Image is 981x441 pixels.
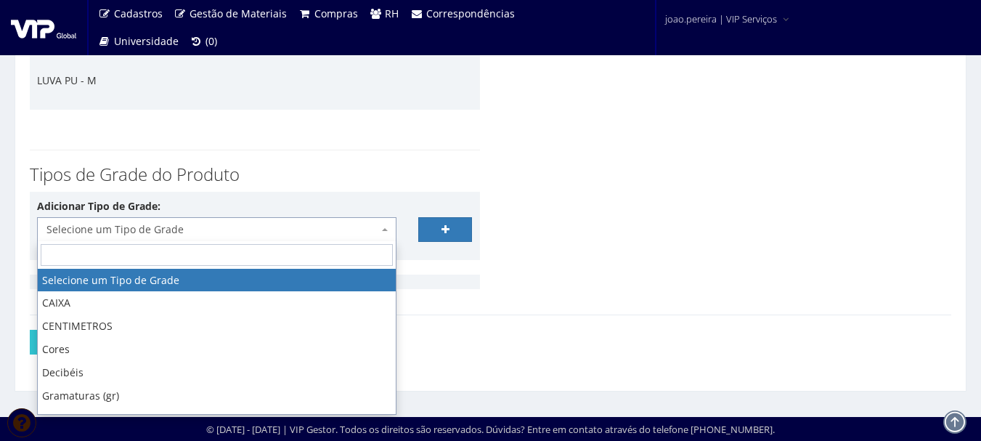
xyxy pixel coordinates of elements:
[205,34,217,48] span: (0)
[11,17,76,39] img: logo
[184,28,224,55] a: (0)
[114,34,179,48] span: Universidade
[314,7,358,20] span: Compras
[38,361,396,384] li: Decibéis
[46,222,378,237] span: Selecione um Tipo de Grade
[30,165,480,184] h3: Tipos de Grade do Produto
[190,7,287,20] span: Gestão de Materiais
[206,423,775,437] div: © [DATE] - [DATE] | VIP Gestor. Todos os direitos são reservados. Dúvidas? Entre em contato atrav...
[92,28,184,55] a: Universidade
[37,73,473,88] p: LUVA PU - M
[426,7,515,20] span: Correspondências
[38,291,396,315] li: CAIXA
[30,330,78,355] button: Salvar
[38,338,396,361] li: Cores
[38,315,396,338] li: CENTIMETROS
[665,12,777,26] span: joao.pereira | VIP Serviços
[38,269,396,292] li: Selecione um Tipo de Grade
[38,384,396,408] li: Gramaturas (gr)
[385,7,399,20] span: RH
[37,217,396,242] span: Selecione um Tipo de Grade
[37,199,160,214] label: Adicionar Tipo de Grade:
[114,7,163,20] span: Cadastros
[38,408,396,431] li: Litros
